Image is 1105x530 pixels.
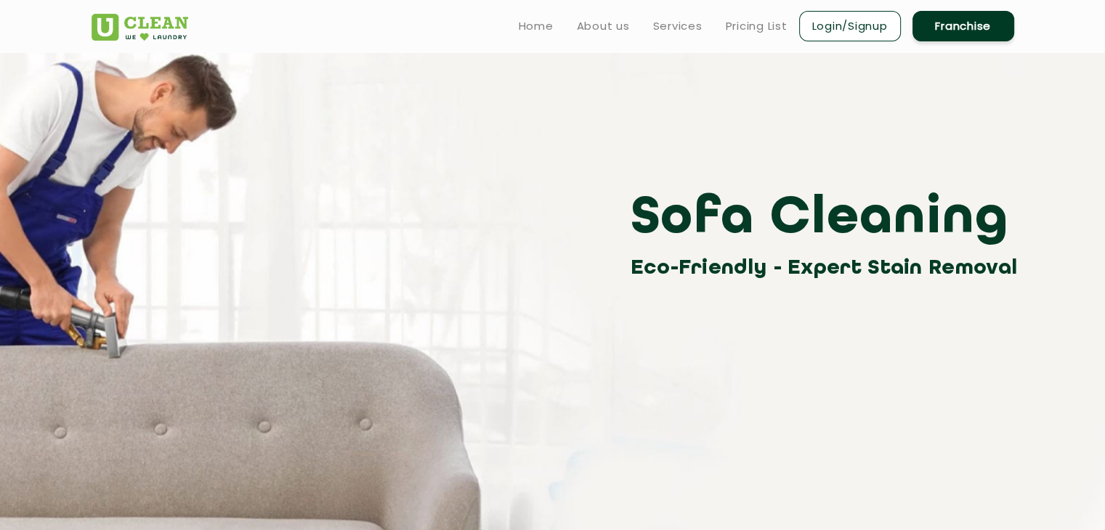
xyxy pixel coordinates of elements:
a: Home [519,17,554,35]
a: Pricing List [726,17,788,35]
a: Login/Signup [799,11,901,41]
a: Franchise [912,11,1014,41]
h3: Sofa Cleaning [631,187,1025,252]
h3: Eco-Friendly - Expert Stain Removal [631,252,1025,285]
img: UClean Laundry and Dry Cleaning [92,14,188,41]
a: Services [653,17,703,35]
a: About us [577,17,630,35]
